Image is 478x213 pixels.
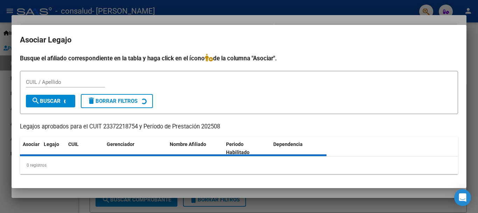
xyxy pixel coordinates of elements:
button: Borrar Filtros [81,94,153,108]
datatable-header-cell: Gerenciador [104,137,167,160]
h4: Busque el afiliado correspondiente en la tabla y haga click en el ícono de la columna "Asociar". [20,54,458,63]
span: Asociar [23,141,40,147]
p: Legajos aprobados para el CUIT 23372218754 y Período de Prestación 202508 [20,122,458,131]
button: Buscar [26,95,75,107]
span: Borrar Filtros [87,98,138,104]
div: 0 registros [20,157,458,174]
datatable-header-cell: Legajo [41,137,65,160]
span: Buscar [31,98,61,104]
div: Open Intercom Messenger [454,189,471,206]
span: Legajo [44,141,59,147]
mat-icon: search [31,96,40,105]
span: Periodo Habilitado [226,141,249,155]
datatable-header-cell: Periodo Habilitado [223,137,270,160]
span: Gerenciador [107,141,134,147]
datatable-header-cell: Asociar [20,137,41,160]
h2: Asociar Legajo [20,33,458,47]
datatable-header-cell: CUIL [65,137,104,160]
span: Dependencia [273,141,303,147]
span: Nombre Afiliado [170,141,206,147]
span: CUIL [68,141,79,147]
datatable-header-cell: Nombre Afiliado [167,137,223,160]
datatable-header-cell: Dependencia [270,137,327,160]
mat-icon: delete [87,96,96,105]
